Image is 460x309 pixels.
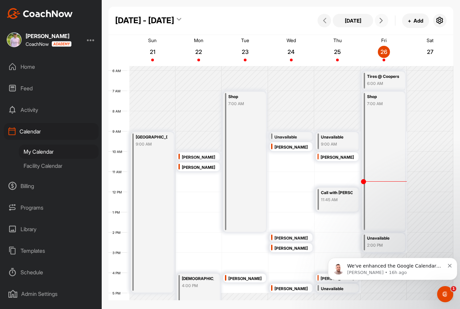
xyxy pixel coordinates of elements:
[26,41,71,47] div: CoachNow
[26,33,71,39] div: [PERSON_NAME]
[367,81,399,87] div: 6:00 AM
[274,235,311,242] div: [PERSON_NAME]
[274,285,311,293] div: [PERSON_NAME]
[108,291,127,295] div: 5 PM
[129,35,175,66] a: September 21, 2025
[228,93,260,101] div: Shop
[108,271,127,275] div: 4 PM
[148,37,157,43] p: Sun
[241,37,249,43] p: Tue
[361,35,407,66] a: September 26, 2025
[333,14,373,27] button: [DATE]
[274,144,311,151] div: [PERSON_NAME]
[367,242,399,248] div: 2:00 PM
[108,109,128,113] div: 8 AM
[321,133,353,141] div: Unavailable
[228,101,260,107] div: 7:00 AM
[7,32,22,47] img: square_b2738477c0a3829f566157fbbfdc69c0.jpg
[108,89,127,93] div: 7 AM
[287,37,296,43] p: Wed
[19,159,99,173] div: Facility Calendar
[4,123,99,140] div: Calendar
[4,101,99,118] div: Activity
[321,154,357,161] div: [PERSON_NAME]
[315,35,361,66] a: September 25, 2025
[268,35,314,66] a: September 24, 2025
[427,37,433,43] p: Sat
[4,264,99,281] div: Schedule
[146,49,159,55] p: 21
[108,69,128,73] div: 6 AM
[136,133,167,141] div: [GEOGRAPHIC_DATA]
[182,164,218,172] div: [PERSON_NAME]
[108,210,127,214] div: 1 PM
[378,49,390,55] p: 26
[22,26,119,32] p: Message from Alex, sent 16h ago
[321,285,353,293] div: Unavailable
[108,129,128,133] div: 9 AM
[407,35,453,66] a: September 27, 2025
[367,101,399,107] div: 7:00 AM
[321,141,353,147] div: 9:00 AM
[4,285,99,302] div: Admin Settings
[108,251,127,255] div: 3 PM
[451,286,456,291] span: 1
[136,141,167,147] div: 9:00 AM
[321,197,353,203] div: 11:45 AM
[367,73,399,81] div: Tires @ Coopers
[108,190,129,194] div: 12 PM
[321,275,357,283] div: [PERSON_NAME]
[193,49,205,55] p: 22
[4,58,99,75] div: Home
[108,150,129,154] div: 10 AM
[4,178,99,194] div: Billing
[194,37,203,43] p: Mon
[331,49,343,55] p: 25
[4,199,99,216] div: Programs
[175,35,222,66] a: September 22, 2025
[367,93,399,101] div: Shop
[408,17,411,24] span: +
[274,245,311,252] div: [PERSON_NAME]
[22,20,118,92] span: We've enhanced the Google Calendar integration for a more seamless experience. If you haven't lin...
[4,242,99,259] div: Templates
[321,189,353,197] div: Call with [PERSON_NAME] and [PERSON_NAME]
[274,133,306,141] div: Unavailable
[424,49,436,55] p: 27
[108,170,128,174] div: 11 AM
[367,235,399,242] div: Unavailable
[4,80,99,97] div: Feed
[7,8,73,19] img: CoachNow
[123,19,127,24] button: Dismiss notification
[285,49,297,55] p: 24
[325,244,460,291] iframe: Intercom notifications message
[239,49,251,55] p: 23
[52,41,71,47] img: CoachNow acadmey
[182,154,218,161] div: [PERSON_NAME]
[4,221,99,238] div: Library
[437,286,453,302] iframe: Intercom live chat
[333,37,342,43] p: Thu
[108,230,127,235] div: 2 PM
[115,14,174,27] div: [DATE] - [DATE]
[182,283,213,289] div: 4:00 PM
[228,275,265,283] div: [PERSON_NAME]
[19,145,99,159] div: My Calendar
[402,13,429,28] button: +Add
[182,275,213,283] div: [DEMOGRAPHIC_DATA] Clinic
[381,37,387,43] p: Fri
[222,35,268,66] a: September 23, 2025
